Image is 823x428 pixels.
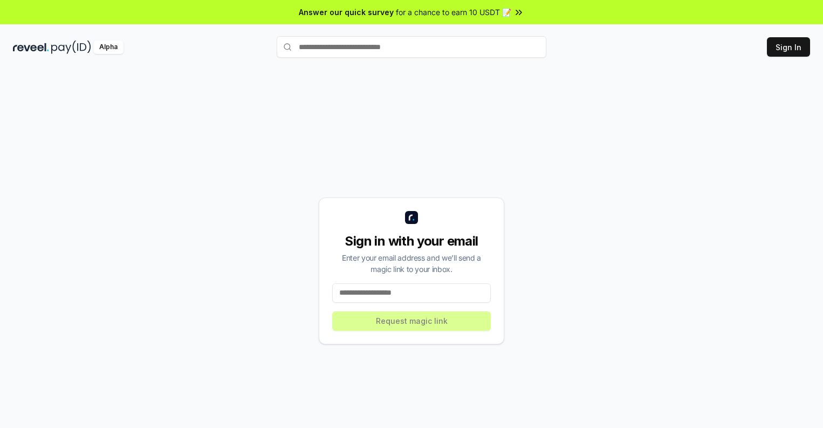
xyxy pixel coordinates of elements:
[51,40,91,54] img: pay_id
[767,37,810,57] button: Sign In
[299,6,394,18] span: Answer our quick survey
[405,211,418,224] img: logo_small
[93,40,124,54] div: Alpha
[332,233,491,250] div: Sign in with your email
[396,6,511,18] span: for a chance to earn 10 USDT 📝
[332,252,491,275] div: Enter your email address and we’ll send a magic link to your inbox.
[13,40,49,54] img: reveel_dark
